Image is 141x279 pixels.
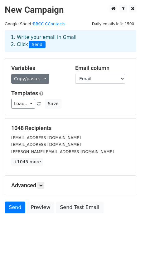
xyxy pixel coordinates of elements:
small: [EMAIL_ADDRESS][DOMAIN_NAME] [11,142,81,147]
small: [EMAIL_ADDRESS][DOMAIN_NAME] [11,135,81,140]
a: Daily emails left: 1500 [90,21,136,26]
span: Daily emails left: 1500 [90,21,136,27]
h2: New Campaign [5,5,136,15]
h5: Email column [75,65,130,72]
h5: 1048 Recipients [11,125,130,132]
button: Save [45,99,61,109]
a: Templates [11,90,38,96]
a: +1045 more [11,158,43,166]
a: Load... [11,99,35,109]
span: Send [29,41,46,49]
small: Google Sheet: [5,21,65,26]
a: Send [5,202,25,213]
a: Copy/paste... [11,74,49,84]
small: [PERSON_NAME][EMAIL_ADDRESS][DOMAIN_NAME] [11,149,114,154]
h5: Variables [11,65,66,72]
a: BBCC CContacts [33,21,65,26]
div: 1. Write your email in Gmail 2. Click [6,34,135,48]
iframe: Chat Widget [110,249,141,279]
a: Send Test Email [56,202,103,213]
a: Preview [27,202,54,213]
h5: Advanced [11,182,130,189]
